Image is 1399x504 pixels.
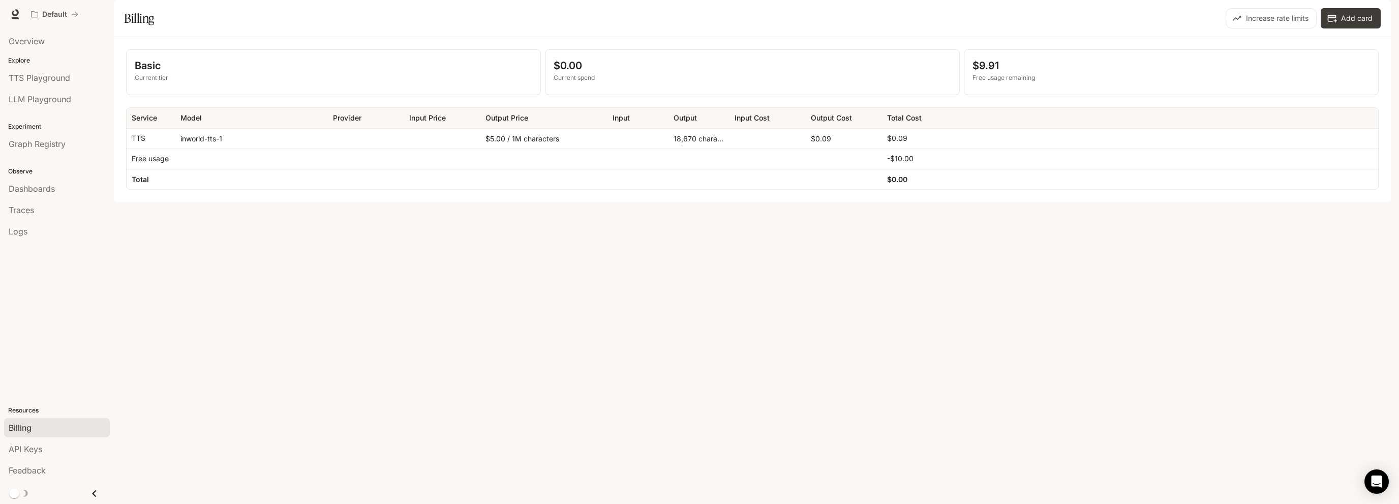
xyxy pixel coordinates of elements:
[806,128,882,149] div: $0.09
[668,128,729,149] div: 18,670 characters
[811,113,852,122] div: Output Cost
[1226,8,1317,28] button: Increase rate limits
[972,73,1370,82] p: Free usage remaining
[485,113,528,122] div: Output Price
[26,4,83,24] button: All workspaces
[972,58,1370,73] p: $9.91
[554,73,951,82] p: Current spend
[887,154,914,164] p: -$10.00
[42,10,67,19] p: Default
[1364,469,1389,494] div: Open Intercom Messenger
[132,174,149,185] h6: Total
[554,58,951,73] p: $0.00
[135,58,532,73] p: Basic
[124,8,154,28] h1: Billing
[333,113,361,122] div: Provider
[613,113,630,122] div: Input
[135,73,532,82] p: Current tier
[132,133,145,143] p: TTS
[674,113,697,122] div: Output
[409,113,446,122] div: Input Price
[132,154,169,164] p: Free usage
[887,133,907,143] p: $0.09
[132,113,157,122] div: Service
[1321,8,1381,28] button: Add card
[480,128,607,149] div: $5.00 / 1M characters
[175,128,328,149] div: inworld-tts-1
[887,113,922,122] div: Total Cost
[887,174,907,185] h6: $0.00
[735,113,770,122] div: Input Cost
[180,113,202,122] div: Model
